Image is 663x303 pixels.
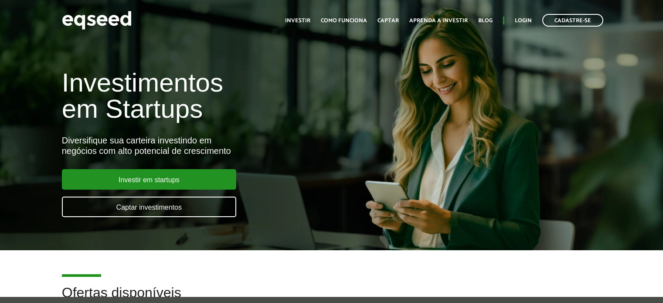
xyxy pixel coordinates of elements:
[542,14,603,27] a: Cadastre-se
[62,197,236,217] a: Captar investimentos
[62,9,132,32] img: EqSeed
[515,18,532,24] a: Login
[321,18,367,24] a: Como funciona
[377,18,399,24] a: Captar
[409,18,468,24] a: Aprenda a investir
[478,18,493,24] a: Blog
[62,135,381,156] div: Diversifique sua carteira investindo em negócios com alto potencial de crescimento
[62,70,381,122] h1: Investimentos em Startups
[285,18,310,24] a: Investir
[62,169,236,190] a: Investir em startups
